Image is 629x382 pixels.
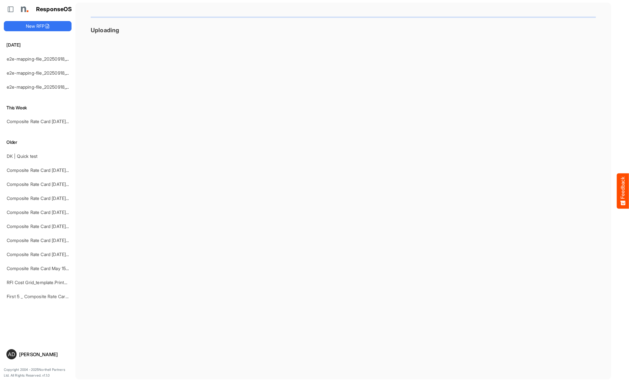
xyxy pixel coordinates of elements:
[36,6,72,13] h1: ResponseOS
[7,84,81,90] a: e2e-mapping-file_20250918_145238
[7,56,81,62] a: e2e-mapping-file_20250918_153934
[7,181,111,187] a: Composite Rate Card [DATE] mapping test_deleted
[19,352,69,357] div: [PERSON_NAME]
[91,27,596,33] h3: Uploading
[18,3,30,16] img: Northell
[7,167,82,173] a: Composite Rate Card [DATE]_smaller
[7,195,111,201] a: Composite Rate Card [DATE] mapping test_deleted
[4,41,72,48] h6: [DATE]
[7,238,94,243] a: Composite Rate Card [DATE] mapping test
[7,224,111,229] a: Composite Rate Card [DATE] mapping test_deleted
[7,153,37,159] a: DK | Quick test
[7,280,103,285] a: RFI Cost Grid_template.Prints and warehousing
[4,21,72,31] button: New RFP
[4,139,72,146] h6: Older
[7,70,80,76] a: e2e-mapping-file_20250918_153815
[7,209,111,215] a: Composite Rate Card [DATE] mapping test_deleted
[7,294,83,299] a: First 5 _ Composite Rate Card [DATE]
[7,252,94,257] a: Composite Rate Card [DATE] mapping test
[7,266,71,271] a: Composite Rate Card May 15-2
[8,352,15,357] span: AD
[4,104,72,111] h6: This Week
[617,173,629,209] button: Feedback
[4,367,72,378] p: Copyright 2004 - 2025 Northell Partners Ltd. All Rights Reserved. v 1.1.0
[7,119,111,124] a: Composite Rate Card [DATE] mapping test_deleted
